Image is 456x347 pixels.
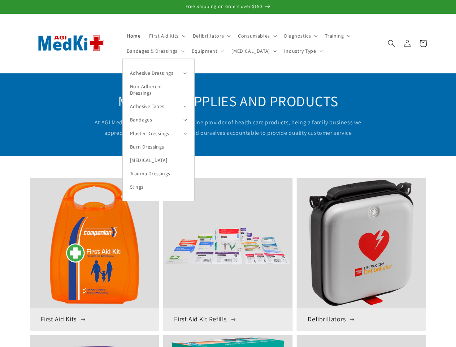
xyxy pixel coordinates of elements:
[123,80,194,99] a: Non-Adherent Dressings
[296,178,426,331] a: Defibrillators Defibrillators
[123,167,194,180] a: Trauma Dressings
[280,43,326,59] summary: Industry Type
[383,35,399,51] summary: Search
[123,180,194,194] a: Slings
[163,178,292,308] img: First Aid Kit Refills
[7,4,449,10] p: Free Shipping on orders over $150
[123,153,194,167] a: [MEDICAL_DATA]
[297,178,426,308] img: Defibrillators
[149,33,178,39] span: First Aid Kits
[30,178,160,331] a: First Aid Kits First Aid Kits
[123,127,194,140] summary: Plaster Dressings
[227,43,279,59] summary: [MEDICAL_DATA]
[87,117,369,138] p: At AGI MedKit we are your one stop online provider of health care products, being a family busine...
[127,33,140,39] span: Home
[280,28,321,43] summary: Diagnostics
[127,48,178,54] span: Bandages & Dressings
[41,315,148,323] h3: First Aid Kits
[325,33,344,39] span: Training
[284,33,311,39] span: Diagnostics
[321,28,353,43] summary: Training
[145,28,188,43] summary: First Aid Kits
[192,48,217,54] span: Equipment
[174,315,282,323] h3: First Aid Kit Refills
[87,91,369,110] h2: MEDICAL SUPPLIES AND PRODUCTS
[308,315,415,323] h3: Defibrillators
[123,140,194,153] a: Burn Dressings
[284,48,316,54] span: Industry Type
[193,33,224,39] span: Defibrillators
[123,100,194,113] summary: Adhesive Tapes
[163,178,293,331] a: First Aid Kit Refills First Aid Kit Refills
[122,43,187,59] summary: Bandages & Dressings
[231,48,270,54] span: [MEDICAL_DATA]
[123,66,194,80] summary: Adhesive Dressings
[30,178,159,308] img: First Aid Kits
[123,113,194,127] summary: Bandages
[30,23,113,63] img: AGI MedKit
[234,28,280,43] summary: Consumables
[122,28,145,43] a: Home
[188,28,234,43] summary: Defibrillators
[187,43,227,59] summary: Equipment
[238,33,270,39] span: Consumables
